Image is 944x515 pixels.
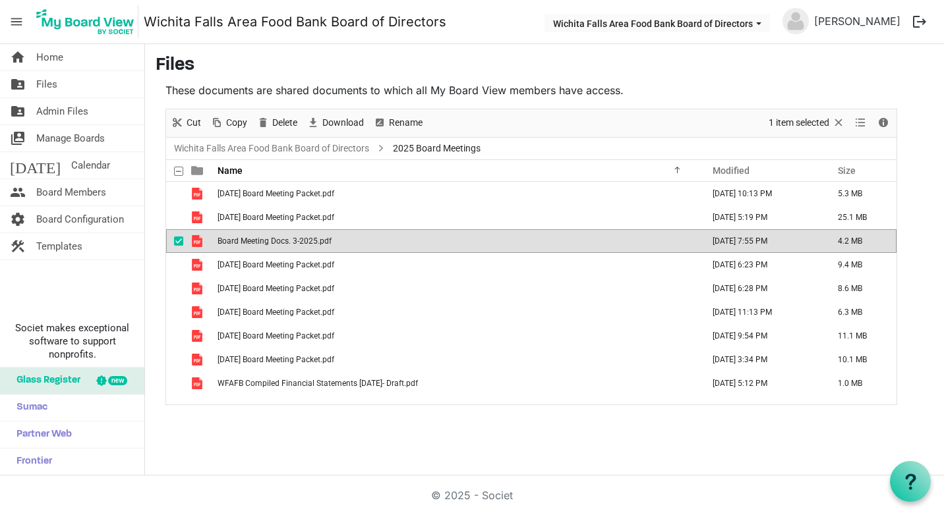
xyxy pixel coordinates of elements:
[824,205,897,229] td: 25.1 MB is template cell column header Size
[369,109,427,137] div: Rename
[545,14,770,32] button: Wichita Falls Area Food Bank Board of Directors dropdownbutton
[214,229,699,253] td: Board Meeting Docs. 3-2025.pdf is template cell column header Name
[699,277,824,300] td: March 04, 2025 6:28 PM column header Modified
[166,371,183,395] td: checkbox
[713,165,750,176] span: Modified
[10,98,26,124] span: folder_shared
[782,8,809,34] img: no-profile-picture.svg
[809,8,906,34] a: [PERSON_NAME]
[218,331,334,340] span: [DATE] Board Meeting Packet.pdf
[36,233,82,259] span: Templates
[824,300,897,324] td: 6.3 MB is template cell column header Size
[371,115,425,131] button: Rename
[36,206,124,232] span: Board Configuration
[824,253,897,277] td: 9.4 MB is template cell column header Size
[699,182,824,205] td: April 22, 2025 10:13 PM column header Modified
[166,300,183,324] td: checkbox
[10,233,26,259] span: construction
[824,277,897,300] td: 8.6 MB is template cell column header Size
[166,182,183,205] td: checkbox
[214,182,699,205] td: April 2025 Board Meeting Packet.pdf is template cell column header Name
[302,109,369,137] div: Download
[36,125,105,151] span: Manage Boards
[824,371,897,395] td: 1.0 MB is template cell column header Size
[254,115,300,131] button: Delete
[156,55,933,77] h3: Files
[36,179,106,205] span: Board Members
[764,109,850,137] div: Clear selection
[271,115,299,131] span: Delete
[824,182,897,205] td: 5.3 MB is template cell column header Size
[214,348,699,371] td: September 2025 Board Meeting Packet.pdf is template cell column header Name
[165,82,897,98] p: These documents are shared documents to which all My Board View members have access.
[10,394,47,421] span: Sumac
[185,115,202,131] span: Cut
[699,324,824,348] td: May 23, 2025 9:54 PM column header Modified
[10,152,61,178] span: [DATE]
[431,489,513,502] a: © 2025 - Societ
[183,371,214,395] td: is template cell column header type
[214,324,699,348] td: May 2025 Board Meeting Packet.pdf is template cell column header Name
[183,348,214,371] td: is template cell column header type
[32,5,138,38] img: My Board View Logo
[36,44,63,70] span: Home
[144,9,446,35] a: Wichita Falls Area Food Bank Board of Directors
[214,371,699,395] td: WFAFB Compiled Financial Statements 03.31.25- Draft.pdf is template cell column header Name
[218,189,334,198] span: [DATE] Board Meeting Packet.pdf
[4,9,29,34] span: menu
[36,71,57,97] span: Files
[183,229,214,253] td: is template cell column header type
[218,260,334,269] span: [DATE] Board Meeting Packet.pdf
[10,448,52,475] span: Frontier
[824,324,897,348] td: 11.1 MB is template cell column header Size
[218,236,332,246] span: Board Meeting Docs. 3-2025.pdf
[71,152,110,178] span: Calendar
[388,115,424,131] span: Rename
[183,277,214,300] td: is template cell column header type
[875,115,893,131] button: Details
[767,115,848,131] button: Selection
[208,115,250,131] button: Copy
[218,355,334,364] span: [DATE] Board Meeting Packet.pdf
[850,109,872,137] div: View
[166,324,183,348] td: checkbox
[699,300,824,324] td: June 23, 2025 11:13 PM column header Modified
[838,165,856,176] span: Size
[906,8,933,36] button: logout
[10,179,26,205] span: people
[699,205,824,229] td: August 25, 2025 5:19 PM column header Modified
[166,229,183,253] td: checkbox
[183,205,214,229] td: is template cell column header type
[214,253,699,277] td: February 2025 Board Meeting Packet.pdf is template cell column header Name
[10,71,26,97] span: folder_shared
[218,284,334,293] span: [DATE] Board Meeting Packet.pdf
[10,367,80,394] span: Glass Register
[214,277,699,300] td: January 2025 Board Meeting Packet.pdf is template cell column header Name
[183,253,214,277] td: is template cell column header type
[321,115,365,131] span: Download
[699,253,824,277] td: March 04, 2025 6:23 PM column header Modified
[206,109,252,137] div: Copy
[214,205,699,229] td: August 2025 Board Meeting Packet.pdf is template cell column header Name
[10,125,26,151] span: switch_account
[824,348,897,371] td: 10.1 MB is template cell column header Size
[183,300,214,324] td: is template cell column header type
[169,115,204,131] button: Cut
[166,277,183,300] td: checkbox
[183,324,214,348] td: is template cell column header type
[171,140,372,157] a: Wichita Falls Area Food Bank Board of Directors
[218,165,243,176] span: Name
[108,376,127,385] div: new
[218,213,334,222] span: [DATE] Board Meeting Packet.pdf
[699,348,824,371] td: September 24, 2025 3:34 PM column header Modified
[824,229,897,253] td: 4.2 MB is template cell column header Size
[166,205,183,229] td: checkbox
[699,229,824,253] td: March 25, 2025 7:55 PM column header Modified
[218,308,334,317] span: [DATE] Board Meeting Packet.pdf
[10,44,26,70] span: home
[390,140,483,157] span: 2025 Board Meetings
[166,109,206,137] div: Cut
[166,253,183,277] td: checkbox
[699,371,824,395] td: April 25, 2025 5:12 PM column header Modified
[305,115,367,131] button: Download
